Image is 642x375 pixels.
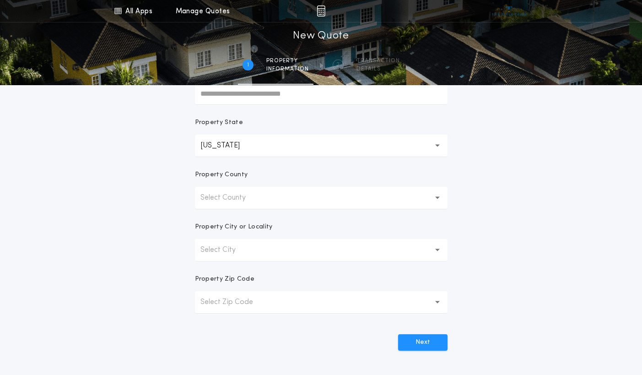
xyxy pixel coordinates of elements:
[200,140,254,151] p: [US_STATE]
[195,170,248,179] p: Property County
[195,187,448,209] button: Select County
[356,57,400,65] span: Transaction
[247,61,249,69] h2: 1
[195,239,448,261] button: Select City
[195,291,448,313] button: Select Zip Code
[266,65,309,73] span: information
[356,65,400,73] span: details
[195,223,273,232] p: Property City or Locality
[195,275,254,284] p: Property Zip Code
[492,6,526,16] img: vs-icon
[200,192,260,203] p: Select County
[336,61,340,69] h2: 2
[200,245,250,255] p: Select City
[200,297,268,308] p: Select Zip Code
[293,29,349,43] h1: New Quote
[195,118,243,127] p: Property State
[266,57,309,65] span: Property
[317,5,325,16] img: img
[398,334,448,351] button: Next
[195,135,448,157] button: [US_STATE]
